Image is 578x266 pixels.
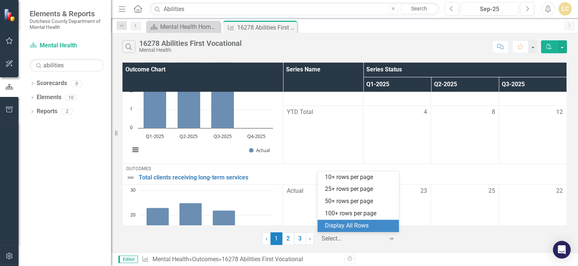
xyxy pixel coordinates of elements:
[420,187,427,195] span: 23
[192,256,218,263] a: Outcomes
[126,173,135,182] img: Not Defined
[4,9,17,21] img: ClearPoint Strategy
[160,22,218,31] div: Mental Health Home Page
[461,2,518,16] button: Sep-25
[142,255,339,264] div: » »
[492,108,495,117] span: 8
[214,133,232,139] text: Q3-2025
[130,211,135,218] text: 20
[556,187,563,195] span: 22
[152,256,189,263] a: Mental Health
[179,203,202,265] path: Q2-2025, 25. Actual.
[139,39,242,47] div: 16278 Abilities First Vocational
[270,232,282,245] span: 1
[287,108,359,117] span: YTD Total
[139,174,563,181] a: Total clients receiving long-term services
[499,185,567,243] td: Double-Click to Edit
[122,164,567,184] td: Double-Click to Edit Right Click for Context Menu
[30,9,104,18] span: Elements & Reports
[65,94,77,101] div: 10
[309,235,311,242] span: ›
[126,50,279,161] div: Chart. Highcharts interactive chart.
[237,23,295,32] div: 16278 Abilities First Vocational
[282,232,294,245] a: 2
[558,2,572,16] button: LC
[71,80,83,87] div: 0
[126,166,563,171] div: Outcomes
[37,79,67,88] a: Scorecards
[37,93,61,102] a: Elements
[146,133,164,139] text: Q1-2025
[130,186,135,193] text: 30
[325,222,394,230] div: Display All Rows
[424,108,427,117] span: 4
[287,187,359,195] span: Actual
[556,108,563,117] span: 12
[61,108,73,115] div: 2
[130,124,132,131] text: 0
[283,185,363,243] td: Double-Click to Edit
[325,185,394,193] div: 25+ rows per page
[325,197,394,206] div: 50+ rows per page
[247,133,265,139] text: Q4-2025
[179,133,198,139] text: Q2-2025
[294,232,306,245] a: 3
[139,47,242,53] div: Mental Health
[130,105,132,112] text: 1
[400,4,437,14] a: Search
[553,241,571,259] div: Open Intercom Messenger
[325,173,394,182] div: 10+ rows per page
[221,256,303,263] div: 16278 Abilities First Vocational
[488,187,495,195] span: 25
[249,147,270,154] button: Show Actual
[37,107,57,116] a: Reports
[147,208,169,265] path: Q1-2025, 23. Actual.
[126,50,277,161] svg: Interactive chart
[325,209,394,218] div: 100+ rows per page
[148,22,218,31] a: Mental Health Home Page
[30,59,104,72] input: Search Below...
[463,5,516,14] div: Sep-25
[30,41,104,50] a: Mental Health
[213,211,235,265] path: Q3-2025, 22. Actual.
[150,3,439,16] input: Search ClearPoint...
[266,235,268,242] span: ‹
[122,48,283,164] td: Double-Click to Edit
[30,18,104,30] small: Dutchess County Department of Mental Health
[118,256,138,263] span: Editor
[431,185,499,243] td: Double-Click to Edit
[130,144,140,155] button: View chart menu, Chart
